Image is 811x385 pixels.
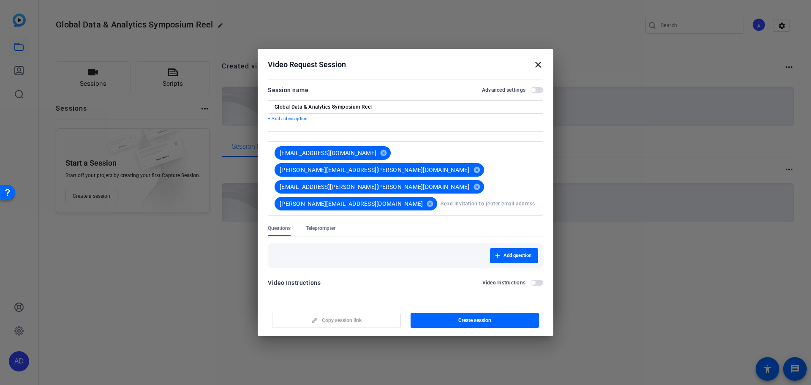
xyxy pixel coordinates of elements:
span: Questions [268,225,291,232]
input: Enter Session Name [275,104,536,110]
input: Send invitation to (enter email address here) [441,195,536,212]
span: [EMAIL_ADDRESS][PERSON_NAME][PERSON_NAME][DOMAIN_NAME] [280,183,470,191]
div: Video Instructions [268,278,321,288]
h2: Video Instructions [482,279,526,286]
span: Teleprompter [306,225,335,232]
button: Add question [490,248,538,263]
mat-icon: cancel [423,200,437,208]
span: [PERSON_NAME][EMAIL_ADDRESS][PERSON_NAME][DOMAIN_NAME] [280,166,470,174]
span: [PERSON_NAME][EMAIL_ADDRESS][DOMAIN_NAME] [280,199,423,208]
p: + Add a description [268,115,543,122]
mat-icon: cancel [470,183,484,191]
h2: Advanced settings [482,87,525,93]
span: Add question [503,252,531,259]
mat-icon: cancel [470,166,484,174]
span: [EMAIL_ADDRESS][DOMAIN_NAME] [280,149,376,157]
mat-icon: close [533,60,543,70]
button: Create session [411,313,539,328]
div: Video Request Session [268,60,543,70]
div: Session name [268,85,308,95]
span: Create session [458,317,491,324]
mat-icon: cancel [376,149,391,157]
